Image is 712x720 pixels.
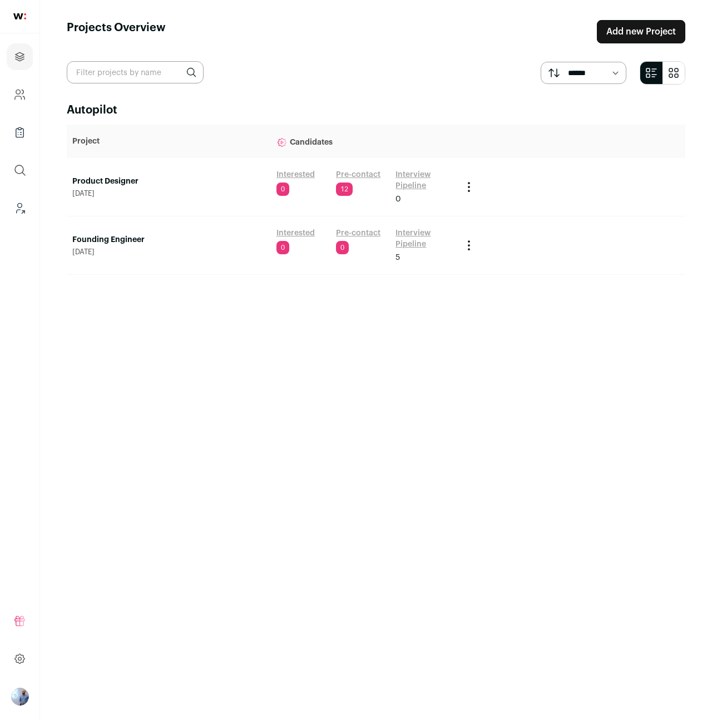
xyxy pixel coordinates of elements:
span: 12 [336,183,353,196]
a: Pre-contact [336,228,380,239]
span: 0 [336,241,349,254]
span: [DATE] [72,248,265,257]
a: Interview Pipeline [395,169,451,191]
button: Open dropdown [11,688,29,706]
span: 5 [395,252,400,263]
p: Project [72,136,265,147]
button: Project Actions [462,180,476,194]
a: Projects [7,43,33,70]
a: Product Designer [72,176,265,187]
h2: Autopilot [67,102,685,118]
a: Pre-contact [336,169,380,180]
img: wellfound-shorthand-0d5821cbd27db2630d0214b213865d53afaa358527fdda9d0ea32b1df1b89c2c.svg [13,13,26,19]
h1: Projects Overview [67,20,166,43]
a: Interview Pipeline [395,228,451,250]
p: Candidates [276,130,451,152]
a: Leads (Backoffice) [7,195,33,221]
span: 0 [276,241,289,254]
button: Project Actions [462,239,476,252]
a: Interested [276,228,315,239]
input: Filter projects by name [67,61,204,83]
span: [DATE] [72,189,265,198]
a: Company and ATS Settings [7,81,33,108]
a: Founding Engineer [72,234,265,245]
a: Add new Project [597,20,685,43]
span: 0 [395,194,401,205]
a: Company Lists [7,119,33,146]
img: 97332-medium_jpg [11,688,29,706]
a: Interested [276,169,315,180]
span: 0 [276,183,289,196]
